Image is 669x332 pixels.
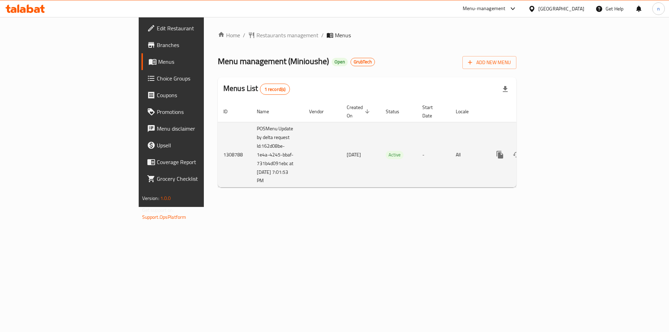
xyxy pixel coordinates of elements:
span: Grocery Checklist [157,175,245,183]
li: / [321,31,324,39]
span: Open [332,59,348,65]
span: Version: [142,194,159,203]
span: Upsell [157,141,245,149]
span: Menus [335,31,351,39]
h2: Menus List [223,83,290,95]
span: Coverage Report [157,158,245,166]
span: Add New Menu [468,58,511,67]
button: Add New Menu [462,56,516,69]
span: Name [257,107,278,116]
a: Coupons [141,87,251,103]
div: Total records count [260,84,290,95]
a: Edit Restaurant [141,20,251,37]
td: All [450,122,486,187]
nav: breadcrumb [218,31,516,39]
span: Get support on: [142,206,174,215]
span: Created On [347,103,372,120]
div: Export file [497,81,514,98]
span: Choice Groups [157,74,245,83]
span: Menu disclaimer [157,124,245,133]
a: Branches [141,37,251,53]
button: more [492,146,508,163]
a: Support.OpsPlatform [142,213,186,222]
a: Promotions [141,103,251,120]
a: Upsell [141,137,251,154]
span: Edit Restaurant [157,24,245,32]
a: Restaurants management [248,31,318,39]
span: n [657,5,660,13]
a: Menus [141,53,251,70]
a: Choice Groups [141,70,251,87]
table: enhanced table [218,101,564,188]
span: Promotions [157,108,245,116]
span: Active [386,151,403,159]
div: Open [332,58,348,66]
div: Menu-management [463,5,506,13]
span: GrubTech [351,59,375,65]
td: - [417,122,450,187]
span: Start Date [422,103,442,120]
span: Vendor [309,107,333,116]
span: 1 record(s) [260,86,290,93]
span: 1.0.0 [160,194,171,203]
span: ID [223,107,237,116]
span: Menu management ( Minioushe ) [218,53,329,69]
span: Menus [158,57,245,66]
a: Grocery Checklist [141,170,251,187]
span: Branches [157,41,245,49]
span: Restaurants management [256,31,318,39]
td: POSMenu Update by delta request Id:162d08be-1e4a-4245-bbaf-731b4d091ebc at [DATE] 7:01:53 PM [251,122,303,187]
a: Menu disclaimer [141,120,251,137]
span: Coupons [157,91,245,99]
div: [GEOGRAPHIC_DATA] [538,5,584,13]
a: Coverage Report [141,154,251,170]
th: Actions [486,101,564,122]
span: [DATE] [347,150,361,159]
span: Status [386,107,408,116]
span: Locale [456,107,478,116]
